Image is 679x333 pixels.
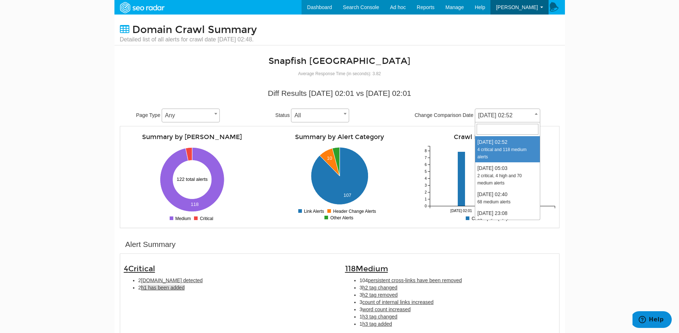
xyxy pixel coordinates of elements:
span: Any [162,109,220,122]
div: Diff Results [DATE] 02:01 vs [DATE] 02:01 [125,88,554,99]
span: Medium [356,264,388,273]
li: 2 [138,284,334,291]
span: count of internal links increased [362,299,433,305]
span: h2 tag changed [362,285,397,291]
small: Detailed list of all alerts for crawl date [DATE] 02:48. [120,36,257,44]
span: Critical [128,264,155,273]
span: Status [275,112,290,118]
div: [DATE] 23:08 [477,210,538,224]
span: word count increased [362,306,411,312]
span: 4 [124,264,155,273]
tspan: 2 [424,190,427,194]
span: Reports [417,4,435,10]
span: persistent cross-links have been removed [368,277,462,283]
h4: Summary by Alert Category [271,134,408,141]
span: [DOMAIN_NAME] detected [141,277,203,283]
small: 4 critical and 118 medium alerts [477,147,527,159]
span: 08/27/2025 02:52 [475,110,540,121]
tspan: 6 [424,163,427,167]
span: h3 tag changed [362,314,397,320]
small: 2 critical, 4 high and 70 medium alerts [477,173,522,186]
li: 3 [360,291,555,299]
div: Alert Summary [125,239,176,250]
li: 1 [360,320,555,328]
li: 2 [138,277,334,284]
text: 122 total alerts [177,176,208,182]
li: 3 [360,306,555,313]
li: 1 [360,313,555,320]
tspan: 3 [424,183,427,187]
h4: Summary by [PERSON_NAME] [124,134,260,141]
span: All [291,110,349,121]
img: SEORadar [117,1,167,14]
div: [DATE] 05:03 [477,165,538,186]
tspan: 5 [424,170,427,174]
span: Manage [445,4,464,10]
span: Ad hoc [390,4,406,10]
span: 08/27/2025 02:52 [475,109,540,122]
li: 3 [360,299,555,306]
li: 3 [360,284,555,291]
small: Average Response Time (in seconds): 3.82 [298,71,381,76]
li: 104 [360,277,555,284]
h4: Crawl Rate Compare [419,134,555,141]
span: h1 has been added [141,285,185,291]
span: Search Console [343,4,379,10]
a: Snapfish [GEOGRAPHIC_DATA] [268,56,411,66]
tspan: 7 [424,156,427,160]
span: h3 tag added [362,321,392,327]
span: Any [162,110,219,121]
span: Change Comparison Date [415,112,473,118]
small: 68 medium alerts [477,199,510,204]
div: [DATE] 02:52 [477,138,538,160]
span: Page Type [136,112,161,118]
tspan: 1 [424,197,427,201]
span: 118 [345,264,388,273]
span: All [291,109,349,122]
span: h2 tag removed [362,292,397,298]
span: Help [475,4,485,10]
tspan: 0 [424,204,427,208]
tspan: [DATE] 02:01 [450,209,472,213]
span: [PERSON_NAME] [496,4,538,10]
tspan: 4 [424,176,427,180]
tspan: 8 [424,149,427,153]
iframe: Opens a widget where you can find more information [632,311,672,329]
div: [DATE] 02:40 [477,191,538,205]
small: 87 medium alerts [477,218,510,223]
span: Domain Crawl Summary [132,24,257,36]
